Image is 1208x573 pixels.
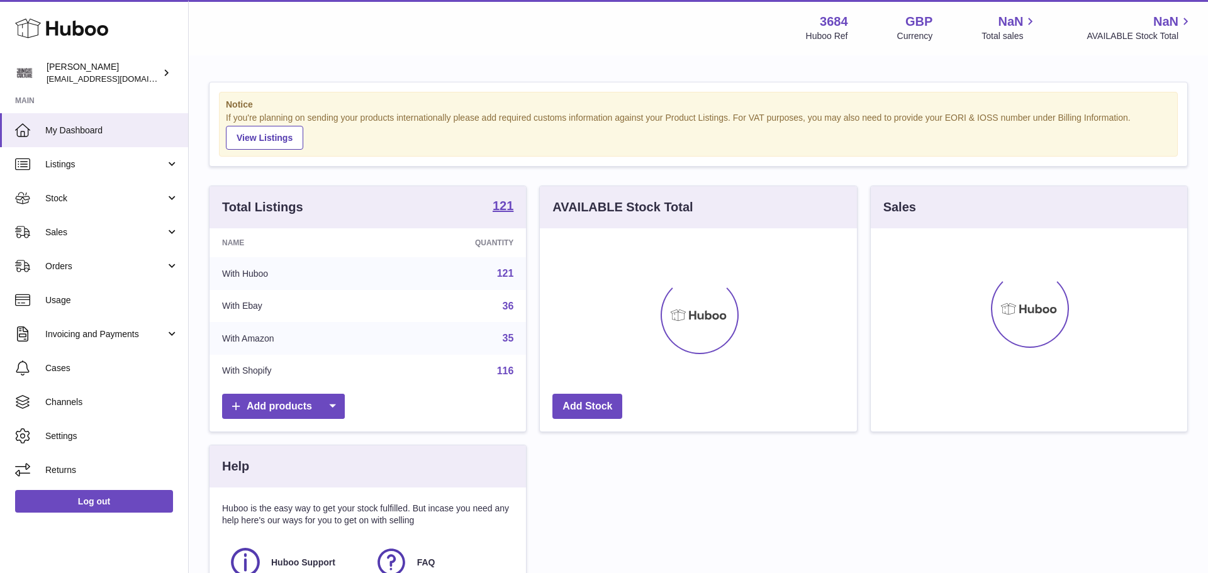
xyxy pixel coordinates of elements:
a: Add products [222,394,345,420]
span: Total sales [981,30,1037,42]
span: Stock [45,192,165,204]
span: Channels [45,396,179,408]
h3: Total Listings [222,199,303,216]
span: Cases [45,362,179,374]
span: FAQ [417,557,435,569]
a: 121 [497,268,514,279]
span: Returns [45,464,179,476]
td: With Shopify [210,355,383,387]
span: Settings [45,430,179,442]
div: If you're planning on sending your products internationally please add required customs informati... [226,112,1171,150]
span: Huboo Support [271,557,335,569]
span: Sales [45,226,165,238]
strong: 121 [493,199,513,212]
a: Add Stock [552,394,622,420]
span: NaN [1153,13,1178,30]
strong: Notice [226,99,1171,111]
td: With Ebay [210,290,383,323]
th: Name [210,228,383,257]
span: Listings [45,159,165,170]
span: AVAILABLE Stock Total [1087,30,1193,42]
p: Huboo is the easy way to get your stock fulfilled. But incase you need any help here's our ways f... [222,503,513,526]
strong: 3684 [820,13,848,30]
td: With Huboo [210,257,383,290]
span: NaN [998,13,1023,30]
div: Huboo Ref [806,30,848,42]
span: My Dashboard [45,125,179,136]
a: NaN AVAILABLE Stock Total [1087,13,1193,42]
h3: Help [222,458,249,475]
h3: AVAILABLE Stock Total [552,199,693,216]
div: Currency [897,30,933,42]
td: With Amazon [210,322,383,355]
span: [EMAIL_ADDRESS][DOMAIN_NAME] [47,74,185,84]
a: 36 [503,301,514,311]
div: [PERSON_NAME] [47,61,160,85]
a: NaN Total sales [981,13,1037,42]
img: theinternationalventure@gmail.com [15,64,34,82]
a: View Listings [226,126,303,150]
strong: GBP [905,13,932,30]
span: Invoicing and Payments [45,328,165,340]
span: Usage [45,294,179,306]
a: 121 [493,199,513,214]
h3: Sales [883,199,916,216]
span: Orders [45,260,165,272]
a: 116 [497,365,514,376]
a: Log out [15,490,173,513]
th: Quantity [383,228,526,257]
a: 35 [503,333,514,343]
